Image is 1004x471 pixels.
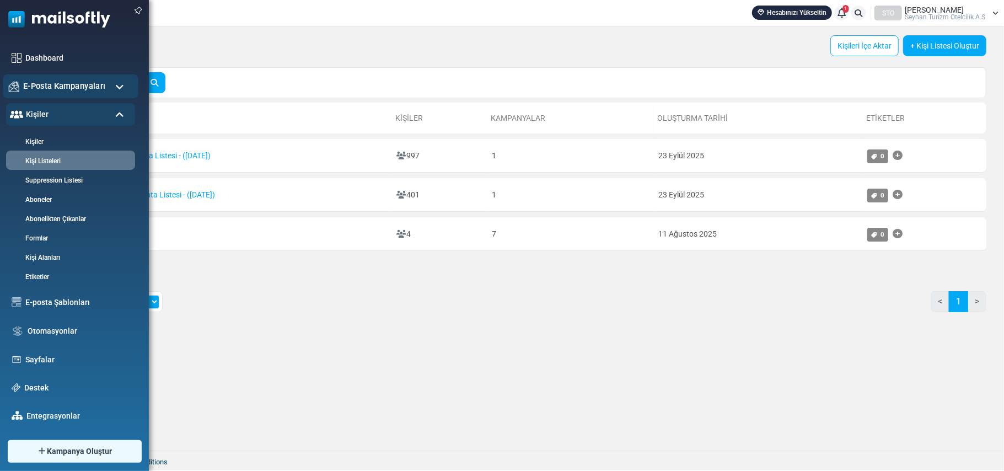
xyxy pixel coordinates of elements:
td: 401 [391,178,486,212]
div: STO [874,6,902,20]
a: Dashboard [25,52,130,64]
td: 23 Eylül 2025 [653,178,862,212]
td: 7 [487,217,653,251]
td: 23 Eylül 2025 [653,139,862,173]
a: 0 [867,189,888,202]
a: 1 [834,6,849,20]
a: 0 [867,149,888,163]
span: E-Posta Kampanyaları [23,80,105,92]
a: Kişi Listeleri [6,156,132,166]
a: 1 [949,291,968,312]
span: 0 [880,231,884,238]
td: 11 Ağustos 2025 [653,217,862,251]
a: Etiket Ekle [893,223,903,245]
td: 1 [487,139,653,173]
span: 0 [880,191,884,199]
a: E-posta Şablonları [25,297,130,308]
a: Etiket Ekle [893,144,903,167]
span: 0 [880,152,884,160]
a: Firma Listesi - ([DATE]) [121,151,211,160]
a: Suppression Listesi [6,175,132,185]
a: Entegrasyonlar [26,410,130,422]
img: support-icon.svg [12,383,20,392]
a: + Kişi Listesi Oluştur [903,35,986,56]
a: 0 [867,228,888,242]
span: [PERSON_NAME] [905,6,964,14]
td: 4 [391,217,486,251]
a: Kişiler [6,137,132,147]
a: Kişi Alanları [6,253,132,263]
a: Oluşturma Tarihi [658,114,728,122]
a: Hesabınızı Yükseltin [752,6,832,20]
a: Formlar [6,233,132,243]
span: Kampanya Oluştur [47,446,112,457]
a: Kampanyalar [491,114,546,122]
a: Sayfalar [25,354,130,366]
td: 997 [391,139,486,173]
img: campaigns-icon.png [9,81,19,92]
td: 1 [487,178,653,212]
a: Acenta Listesi - ([DATE]) [121,190,215,199]
a: Etiketler [6,272,132,282]
img: email-templates-icon.svg [12,297,22,307]
nav: Page [931,291,986,321]
footer: 2025 [36,451,1004,470]
a: Aboneler [6,195,132,205]
a: STO [PERSON_NAME] Seynan Turi̇zm Otelci̇li̇k A.S [874,6,998,20]
span: Seynan Turi̇zm Otelci̇li̇k A.S [905,14,985,20]
a: Abonelikten Çıkanlar [6,214,132,224]
a: Kişileri İçe Aktar [830,35,899,56]
a: Etiket Ekle [893,184,903,206]
a: Etiketler [866,114,905,122]
img: workflow.svg [12,325,24,338]
img: dashboard-icon.svg [12,53,22,63]
img: contacts-icon-active.svg [10,110,23,118]
span: 1 [843,5,849,13]
a: Otomasyonlar [28,325,130,337]
a: Destek [24,382,130,394]
span: Kişiler [26,109,49,120]
img: landing_pages.svg [12,355,22,365]
a: Kişiler [395,114,423,122]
